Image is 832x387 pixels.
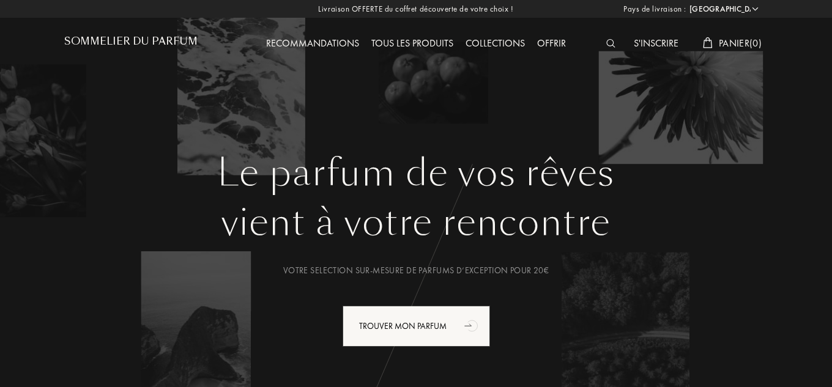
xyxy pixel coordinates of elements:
div: Trouver mon parfum [343,306,490,347]
div: Collections [459,36,531,52]
div: Offrir [531,36,572,52]
a: Recommandations [260,37,365,50]
img: cart_white.svg [703,37,713,48]
div: vient à votre rencontre [73,195,759,250]
a: Collections [459,37,531,50]
h1: Le parfum de vos rêves [73,151,759,195]
div: animation [460,313,485,337]
a: Tous les produits [365,37,459,50]
a: Offrir [531,37,572,50]
div: Tous les produits [365,36,459,52]
div: Recommandations [260,36,365,52]
h1: Sommelier du Parfum [64,35,198,47]
span: Pays de livraison : [623,3,686,15]
a: S'inscrire [628,37,685,50]
div: S'inscrire [628,36,685,52]
a: Sommelier du Parfum [64,35,198,52]
a: Trouver mon parfumanimation [333,306,499,347]
span: Panier ( 0 ) [719,37,762,50]
img: search_icn_white.svg [606,39,615,48]
div: Votre selection sur-mesure de parfums d’exception pour 20€ [73,264,759,277]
